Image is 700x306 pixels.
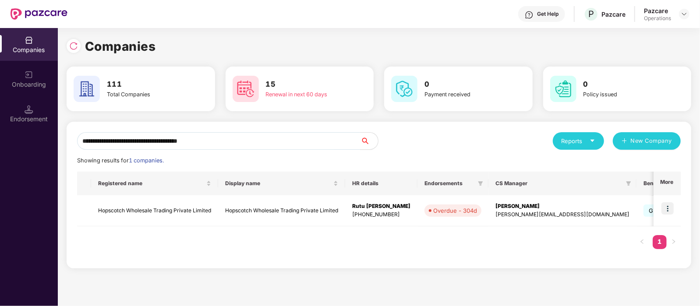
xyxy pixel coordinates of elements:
[644,15,671,22] div: Operations
[218,195,345,226] td: Hopscotch Wholesale Trading Private Limited
[583,90,659,99] div: Policy issued
[624,178,633,189] span: filter
[631,137,672,145] span: New Company
[622,138,627,145] span: plus
[424,79,500,90] h3: 0
[635,235,649,249] button: left
[107,79,182,90] h3: 111
[360,132,378,150] button: search
[352,202,410,211] div: Rutu [PERSON_NAME]
[266,79,341,90] h3: 15
[74,76,100,102] img: svg+xml;base64,PHN2ZyB4bWxucz0iaHR0cDovL3d3dy53My5vcmcvMjAwMC9zdmciIHdpZHRoPSI2MCIgaGVpZ2h0PSI2MC...
[562,137,595,145] div: Reports
[352,211,410,219] div: [PHONE_NUMBER]
[671,239,676,244] span: right
[25,105,33,114] img: svg+xml;base64,PHN2ZyB3aWR0aD0iMTQuNSIgaGVpZ2h0PSIxNC41IiB2aWV3Qm94PSIwIDAgMTYgMTYiIGZpbGw9Im5vbm...
[601,10,626,18] div: Pazcare
[360,137,378,144] span: search
[424,180,474,187] span: Endorsements
[613,132,681,150] button: plusNew Company
[495,180,622,187] span: CS Manager
[644,7,671,15] div: Pazcare
[77,157,164,164] span: Showing results for
[129,157,164,164] span: 1 companies.
[550,76,576,102] img: svg+xml;base64,PHN2ZyB4bWxucz0iaHR0cDovL3d3dy53My5vcmcvMjAwMC9zdmciIHdpZHRoPSI2MCIgaGVpZ2h0PSI2MC...
[69,42,78,50] img: svg+xml;base64,PHN2ZyBpZD0iUmVsb2FkLTMyeDMyIiB4bWxucz0iaHR0cDovL3d3dy53My5vcmcvMjAwMC9zdmciIHdpZH...
[85,37,156,56] h1: Companies
[91,172,218,195] th: Registered name
[107,90,182,99] div: Total Companies
[588,9,594,19] span: P
[590,138,595,144] span: caret-down
[653,235,667,249] li: 1
[495,202,629,211] div: [PERSON_NAME]
[433,206,477,215] div: Overdue - 304d
[25,70,33,79] img: svg+xml;base64,PHN2ZyB3aWR0aD0iMjAiIGhlaWdodD0iMjAiIHZpZXdCb3g9IjAgMCAyMCAyMCIgZmlsbD0ibm9uZSIgeG...
[537,11,559,18] div: Get Help
[635,235,649,249] li: Previous Page
[653,235,667,248] a: 1
[218,172,345,195] th: Display name
[11,8,67,20] img: New Pazcare Logo
[661,202,674,215] img: icon
[681,11,688,18] img: svg+xml;base64,PHN2ZyBpZD0iRHJvcGRvd24tMzJ4MzIiIHhtbG5zPSJodHRwOi8vd3d3LnczLm9yZy8yMDAwL3N2ZyIgd2...
[98,180,205,187] span: Registered name
[25,36,33,45] img: svg+xml;base64,PHN2ZyBpZD0iQ29tcGFuaWVzIiB4bWxucz0iaHR0cDovL3d3dy53My5vcmcvMjAwMC9zdmciIHdpZHRoPS...
[91,195,218,226] td: Hopscotch Wholesale Trading Private Limited
[225,180,332,187] span: Display name
[478,181,483,186] span: filter
[525,11,534,19] img: svg+xml;base64,PHN2ZyBpZD0iSGVscC0zMngzMiIgeG1sbnM9Imh0dHA6Ly93d3cudzMub3JnLzIwMDAvc3ZnIiB3aWR0aD...
[636,172,686,195] th: Benefits
[495,211,629,219] div: [PERSON_NAME][EMAIL_ADDRESS][DOMAIN_NAME]
[583,79,659,90] h3: 0
[667,235,681,249] li: Next Page
[626,181,631,186] span: filter
[345,172,417,195] th: HR details
[424,90,500,99] div: Payment received
[643,204,668,217] span: GMC
[476,178,485,189] span: filter
[233,76,259,102] img: svg+xml;base64,PHN2ZyB4bWxucz0iaHR0cDovL3d3dy53My5vcmcvMjAwMC9zdmciIHdpZHRoPSI2MCIgaGVpZ2h0PSI2MC...
[654,172,681,195] th: More
[391,76,417,102] img: svg+xml;base64,PHN2ZyB4bWxucz0iaHR0cDovL3d3dy53My5vcmcvMjAwMC9zdmciIHdpZHRoPSI2MCIgaGVpZ2h0PSI2MC...
[640,239,645,244] span: left
[266,90,341,99] div: Renewal in next 60 days
[667,235,681,249] button: right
